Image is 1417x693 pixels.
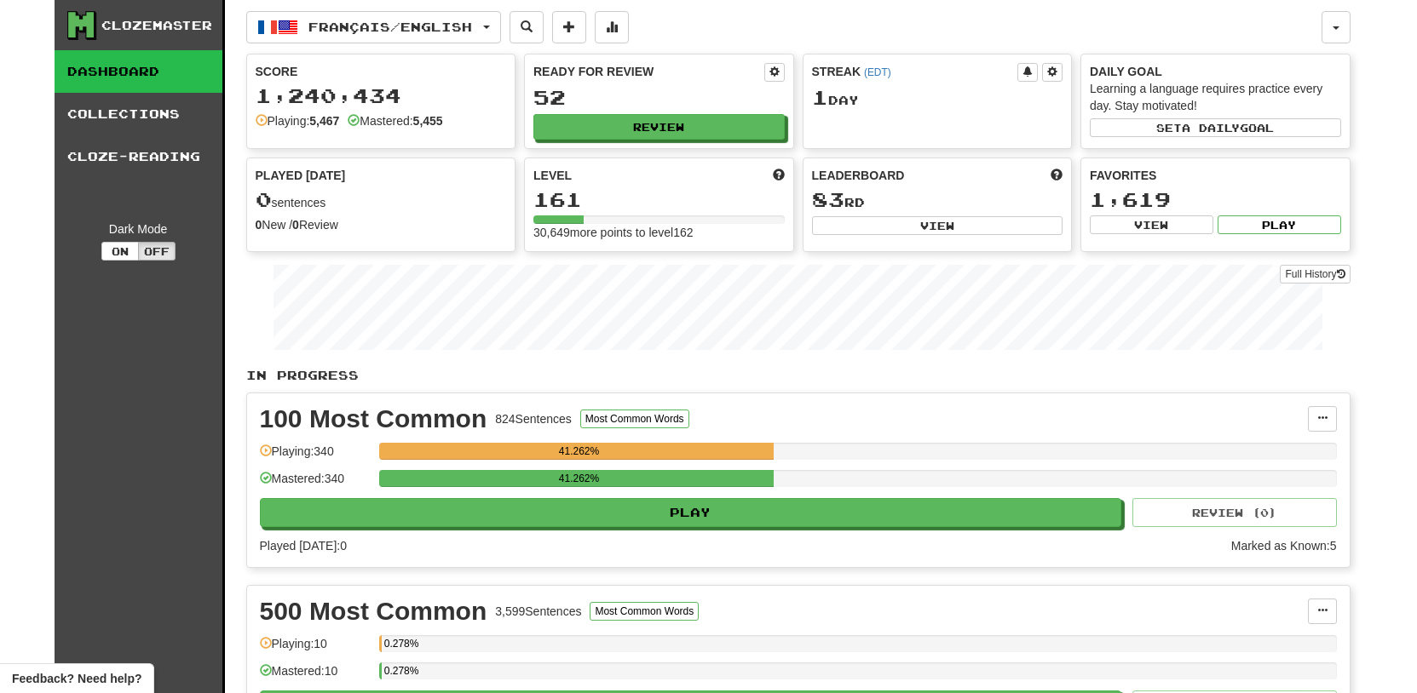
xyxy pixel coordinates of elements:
[533,189,785,210] div: 161
[812,85,828,109] span: 1
[1218,215,1341,234] button: Play
[256,63,507,80] div: Score
[384,443,775,460] div: 41.262%
[246,367,1351,384] p: In Progress
[55,135,222,178] a: Cloze-Reading
[260,598,487,624] div: 500 Most Common
[260,635,371,663] div: Playing: 10
[256,167,346,184] span: Played [DATE]
[260,662,371,690] div: Mastered: 10
[55,50,222,93] a: Dashboard
[590,602,699,621] button: Most Common Words
[812,63,1018,80] div: Streak
[260,539,347,553] span: Played [DATE]: 0
[1090,189,1341,210] div: 1,619
[812,87,1063,109] div: Day
[812,189,1063,211] div: rd
[1090,80,1341,114] div: Learning a language requires practice every day. Stay motivated!
[101,242,139,261] button: On
[413,114,443,128] strong: 5,455
[595,11,629,43] button: More stats
[260,443,371,471] div: Playing: 340
[292,218,299,232] strong: 0
[260,470,371,498] div: Mastered: 340
[138,242,176,261] button: Off
[510,11,544,43] button: Search sentences
[552,11,586,43] button: Add sentence to collection
[812,167,905,184] span: Leaderboard
[256,218,262,232] strong: 0
[1182,122,1240,134] span: a daily
[533,167,572,184] span: Level
[495,410,572,427] div: 824 Sentences
[309,114,339,128] strong: 5,467
[55,93,222,135] a: Collections
[348,112,442,129] div: Mastered:
[1090,215,1213,234] button: View
[256,187,272,211] span: 0
[256,189,507,211] div: sentences
[256,85,507,106] div: 1,240,434
[533,63,764,80] div: Ready for Review
[101,17,212,34] div: Clozemaster
[384,470,775,487] div: 41.262%
[580,409,689,428] button: Most Common Words
[812,187,844,211] span: 83
[260,406,487,432] div: 100 Most Common
[12,670,141,687] span: Open feedback widget
[1090,167,1341,184] div: Favorites
[864,66,891,78] a: (EDT)
[1090,118,1341,137] button: Seta dailygoal
[260,498,1122,527] button: Play
[495,603,581,620] div: 3,599 Sentences
[1132,498,1337,527] button: Review (0)
[533,114,785,140] button: Review
[1051,167,1063,184] span: This week in points, UTC
[256,112,340,129] div: Playing:
[1280,265,1350,283] a: Full History
[812,216,1063,235] button: View
[308,20,472,34] span: Français / English
[533,87,785,108] div: 52
[246,11,501,43] button: Français/English
[1231,537,1337,554] div: Marked as Known: 5
[533,224,785,241] div: 30,649 more points to level 162
[256,216,507,233] div: New / Review
[773,167,785,184] span: Score more points to level up
[1090,63,1341,80] div: Daily Goal
[67,220,210,238] div: Dark Mode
